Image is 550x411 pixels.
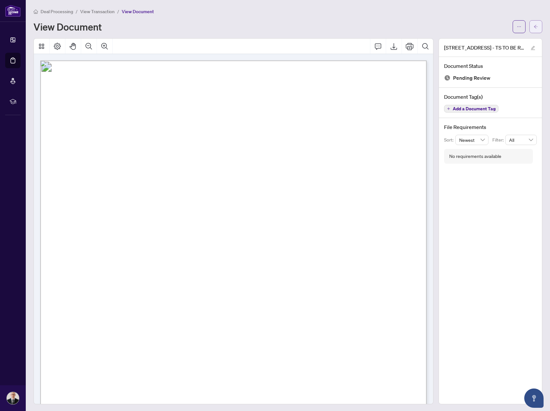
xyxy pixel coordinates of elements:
h4: File Requirements [444,123,537,131]
span: Add a Document Tag [453,106,496,111]
li: / [76,8,78,15]
span: edit [531,46,535,50]
span: View Transaction [80,9,115,14]
img: logo [5,5,21,17]
li: / [117,8,119,15]
button: Add a Document Tag [444,105,498,113]
img: Profile Icon [7,392,19,404]
h1: View Document [33,22,102,32]
h4: Document Status [444,62,537,70]
span: arrow-left [534,24,538,29]
span: ellipsis [517,24,521,29]
span: plus [447,107,450,110]
span: View Document [122,9,154,14]
img: Document Status [444,75,450,81]
button: Open asap [524,388,544,408]
p: Sort: [444,136,455,143]
span: Pending Review [453,74,490,82]
span: All [509,135,533,145]
span: home [33,9,38,14]
p: Filter: [492,136,505,143]
h4: Document Tag(s) [444,93,537,101]
div: No requirements available [449,153,501,160]
span: Newest [459,135,485,145]
span: Deal Processing [41,9,73,14]
span: [STREET_ADDRESS] - TS TO BE REVIEWED.pdf [444,44,525,51]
